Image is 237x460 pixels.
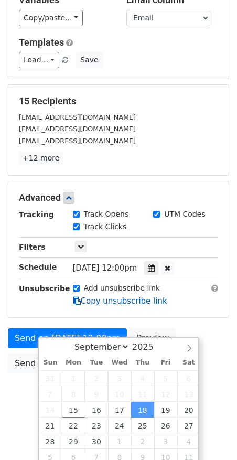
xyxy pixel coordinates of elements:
small: [EMAIL_ADDRESS][DOMAIN_NAME] [19,113,136,121]
span: Thu [131,359,154,366]
a: Send on [DATE] 12:00pm [8,328,127,348]
span: September 16, 2025 [85,402,108,418]
span: Sat [177,359,200,366]
iframe: Chat Widget [185,410,237,460]
span: September 19, 2025 [154,402,177,418]
span: Mon [62,359,85,366]
strong: Unsubscribe [19,284,70,293]
span: September 25, 2025 [131,418,154,433]
label: Track Clicks [84,221,127,232]
span: September 10, 2025 [108,386,131,402]
span: September 1, 2025 [62,370,85,386]
span: September 13, 2025 [177,386,200,402]
span: September 12, 2025 [154,386,177,402]
a: +12 more [19,152,63,165]
span: August 31, 2025 [39,370,62,386]
span: September 17, 2025 [108,402,131,418]
h5: Advanced [19,192,218,204]
span: September 6, 2025 [177,370,200,386]
span: September 27, 2025 [177,418,200,433]
a: Copy unsubscribe link [73,296,167,306]
span: Tue [85,359,108,366]
span: September 28, 2025 [39,433,62,449]
h5: 15 Recipients [19,95,218,107]
small: [EMAIL_ADDRESS][DOMAIN_NAME] [19,137,136,145]
small: [EMAIL_ADDRESS][DOMAIN_NAME] [19,125,136,133]
span: September 24, 2025 [108,418,131,433]
strong: Schedule [19,263,57,271]
span: [DATE] 12:00pm [73,263,137,273]
label: Add unsubscribe link [84,283,160,294]
button: Save [76,52,103,68]
a: Load... [19,52,59,68]
span: September 11, 2025 [131,386,154,402]
span: September 2, 2025 [85,370,108,386]
span: Sun [39,359,62,366]
span: September 9, 2025 [85,386,108,402]
input: Year [130,342,167,352]
span: September 29, 2025 [62,433,85,449]
span: Wed [108,359,131,366]
span: September 23, 2025 [85,418,108,433]
strong: Tracking [19,210,54,219]
span: September 26, 2025 [154,418,177,433]
span: September 7, 2025 [39,386,62,402]
span: Fri [154,359,177,366]
span: September 5, 2025 [154,370,177,386]
a: Preview [130,328,176,348]
a: Templates [19,37,64,48]
span: September 22, 2025 [62,418,85,433]
strong: Filters [19,243,46,251]
a: Send Test Email [8,354,88,373]
span: October 1, 2025 [108,433,131,449]
span: September 30, 2025 [85,433,108,449]
span: September 18, 2025 [131,402,154,418]
span: September 14, 2025 [39,402,62,418]
span: September 8, 2025 [62,386,85,402]
label: Track Opens [84,209,129,220]
span: September 15, 2025 [62,402,85,418]
span: October 2, 2025 [131,433,154,449]
span: October 3, 2025 [154,433,177,449]
label: UTM Codes [164,209,205,220]
span: September 4, 2025 [131,370,154,386]
a: Copy/paste... [19,10,83,26]
span: October 4, 2025 [177,433,200,449]
span: September 3, 2025 [108,370,131,386]
span: September 21, 2025 [39,418,62,433]
span: September 20, 2025 [177,402,200,418]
